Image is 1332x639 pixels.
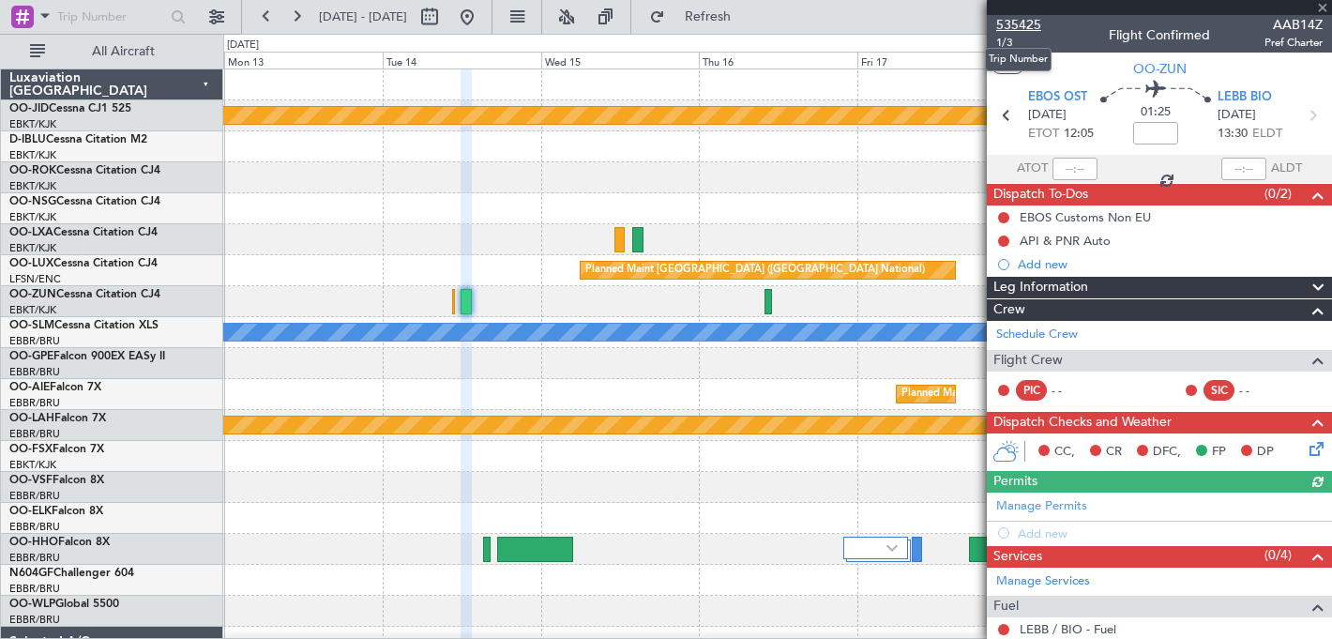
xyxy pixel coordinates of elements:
[993,412,1172,434] span: Dispatch Checks and Weather
[1203,380,1234,401] div: SIC
[9,196,56,207] span: OO-NSG
[886,544,898,552] img: arrow-gray.svg
[669,10,748,23] span: Refresh
[985,48,1052,71] div: Trip Number
[9,241,56,255] a: EBKT/KJK
[9,365,60,379] a: EBBR/BRU
[1218,125,1248,144] span: 13:30
[9,351,53,362] span: OO-GPE
[1218,106,1256,125] span: [DATE]
[57,3,165,31] input: Trip Number
[993,184,1088,205] span: Dispatch To-Dos
[9,258,158,269] a: OO-LUXCessna Citation CJ4
[9,210,56,224] a: EBKT/KJK
[9,551,60,565] a: EBBR/BRU
[1264,184,1292,204] span: (0/2)
[9,489,60,503] a: EBBR/BRU
[1017,160,1048,178] span: ATOT
[1064,125,1094,144] span: 12:05
[9,227,53,238] span: OO-LXA
[9,117,56,131] a: EBKT/KJK
[49,45,198,58] span: All Aircraft
[901,380,1241,408] div: Planned Maint [GEOGRAPHIC_DATA] ([GEOGRAPHIC_DATA] National)
[1153,443,1181,462] span: DFC,
[9,413,106,424] a: OO-LAHFalcon 7X
[9,413,54,424] span: OO-LAH
[1052,382,1094,399] div: - -
[541,52,700,68] div: Wed 15
[993,596,1019,617] span: Fuel
[1018,256,1323,272] div: Add new
[1264,545,1292,565] span: (0/4)
[9,289,160,300] a: OO-ZUNCessna Citation CJ4
[993,350,1063,372] span: Flight Crew
[9,568,53,579] span: N604GF
[9,458,56,472] a: EBKT/KJK
[9,334,60,348] a: EBBR/BRU
[9,444,53,455] span: OO-FSX
[1264,35,1323,51] span: Pref Charter
[699,52,857,68] div: Thu 16
[9,582,60,596] a: EBBR/BRU
[1106,443,1122,462] span: CR
[585,256,925,284] div: Planned Maint [GEOGRAPHIC_DATA] ([GEOGRAPHIC_DATA] National)
[9,427,60,441] a: EBBR/BRU
[9,103,131,114] a: OO-JIDCessna CJ1 525
[9,599,119,610] a: OO-WLPGlobal 5500
[9,320,54,331] span: OO-SLM
[9,475,53,486] span: OO-VSF
[9,537,110,548] a: OO-HHOFalcon 8X
[9,613,60,627] a: EBBR/BRU
[9,165,160,176] a: OO-ROKCessna Citation CJ4
[993,299,1025,321] span: Crew
[9,289,56,300] span: OO-ZUN
[1133,59,1187,79] span: OO-ZUN
[993,277,1088,298] span: Leg Information
[9,165,56,176] span: OO-ROK
[9,179,56,193] a: EBKT/KJK
[9,134,147,145] a: D-IBLUCessna Citation M2
[641,2,753,32] button: Refresh
[9,303,56,317] a: EBKT/KJK
[9,382,101,393] a: OO-AIEFalcon 7X
[9,520,60,534] a: EBBR/BRU
[224,52,383,68] div: Mon 13
[1028,88,1087,107] span: EBOS OST
[9,351,165,362] a: OO-GPEFalcon 900EX EASy II
[9,599,55,610] span: OO-WLP
[9,506,103,517] a: OO-ELKFalcon 8X
[9,196,160,207] a: OO-NSGCessna Citation CJ4
[9,537,58,548] span: OO-HHO
[996,15,1041,35] span: 535425
[1239,382,1281,399] div: - -
[383,52,541,68] div: Tue 14
[1109,25,1210,45] div: Flight Confirmed
[9,227,158,238] a: OO-LXACessna Citation CJ4
[9,148,56,162] a: EBKT/KJK
[996,572,1090,591] a: Manage Services
[1264,15,1323,35] span: AAB14Z
[9,134,46,145] span: D-IBLU
[1257,443,1274,462] span: DP
[1020,621,1116,637] a: LEBB / BIO - Fuel
[1271,160,1302,178] span: ALDT
[9,103,49,114] span: OO-JID
[1054,443,1075,462] span: CC,
[9,320,159,331] a: OO-SLMCessna Citation XLS
[9,568,134,579] a: N604GFChallenger 604
[993,546,1042,568] span: Services
[996,326,1078,344] a: Schedule Crew
[1252,125,1282,144] span: ELDT
[1212,443,1226,462] span: FP
[9,272,61,286] a: LFSN/ENC
[1028,125,1059,144] span: ETOT
[9,444,104,455] a: OO-FSXFalcon 7X
[1141,103,1171,122] span: 01:25
[1028,106,1067,125] span: [DATE]
[9,258,53,269] span: OO-LUX
[9,382,50,393] span: OO-AIE
[1020,233,1111,249] div: API & PNR Auto
[857,52,1016,68] div: Fri 17
[9,506,52,517] span: OO-ELK
[1016,380,1047,401] div: PIC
